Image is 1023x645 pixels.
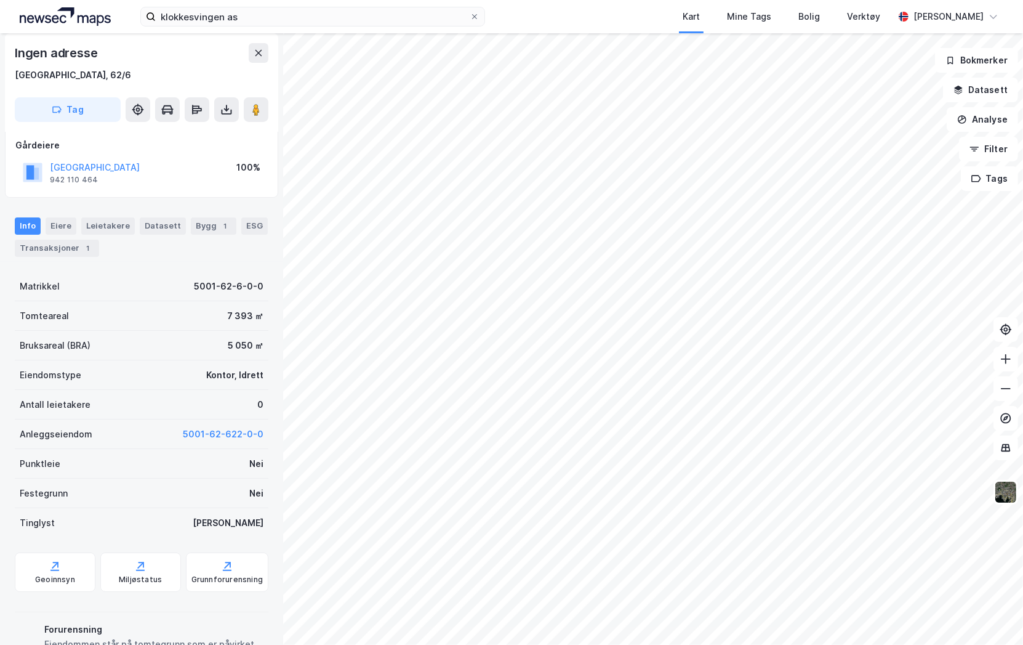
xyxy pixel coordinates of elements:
[15,97,121,122] button: Tag
[913,9,984,24] div: [PERSON_NAME]
[194,279,263,294] div: 5001-62-6-0-0
[119,575,162,585] div: Miljøstatus
[219,220,231,232] div: 1
[20,397,90,412] div: Antall leietakere
[241,217,268,235] div: ESG
[15,68,131,83] div: [GEOGRAPHIC_DATA], 62/6
[206,368,263,383] div: Kontor, Idrett
[249,456,263,471] div: Nei
[44,622,263,637] div: Forurensning
[994,481,1017,504] img: 9k=
[961,166,1018,191] button: Tags
[20,368,81,383] div: Eiendomstype
[191,217,236,235] div: Bygg
[15,217,41,235] div: Info
[191,575,263,585] div: Grunnforurensning
[20,427,92,442] div: Anleggseiendom
[15,240,99,257] div: Transaksjoner
[156,7,470,26] input: Søk på adresse, matrikkel, gårdeiere, leietakere eller personer
[20,456,60,471] div: Punktleie
[35,575,75,585] div: Geoinnsyn
[961,586,1023,645] iframe: Chat Widget
[140,217,186,235] div: Datasett
[727,9,771,24] div: Mine Tags
[935,48,1018,73] button: Bokmerker
[683,9,700,24] div: Kart
[947,107,1018,132] button: Analyse
[236,160,260,175] div: 100%
[20,279,60,294] div: Matrikkel
[15,138,268,153] div: Gårdeiere
[847,9,880,24] div: Verktøy
[46,217,76,235] div: Eiere
[20,486,68,501] div: Festegrunn
[227,309,263,323] div: 7 393 ㎡
[943,78,1018,102] button: Datasett
[15,43,100,63] div: Ingen adresse
[959,137,1018,161] button: Filter
[20,309,69,323] div: Tomteareal
[228,338,263,353] div: 5 050 ㎡
[20,516,55,530] div: Tinglyst
[183,427,263,442] button: 5001-62-622-0-0
[249,486,263,501] div: Nei
[82,242,94,254] div: 1
[20,7,111,26] img: logo.a4113a55bc3d86da70a041830d287a7e.svg
[20,338,90,353] div: Bruksareal (BRA)
[81,217,135,235] div: Leietakere
[193,516,263,530] div: [PERSON_NAME]
[257,397,263,412] div: 0
[798,9,820,24] div: Bolig
[50,175,98,185] div: 942 110 464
